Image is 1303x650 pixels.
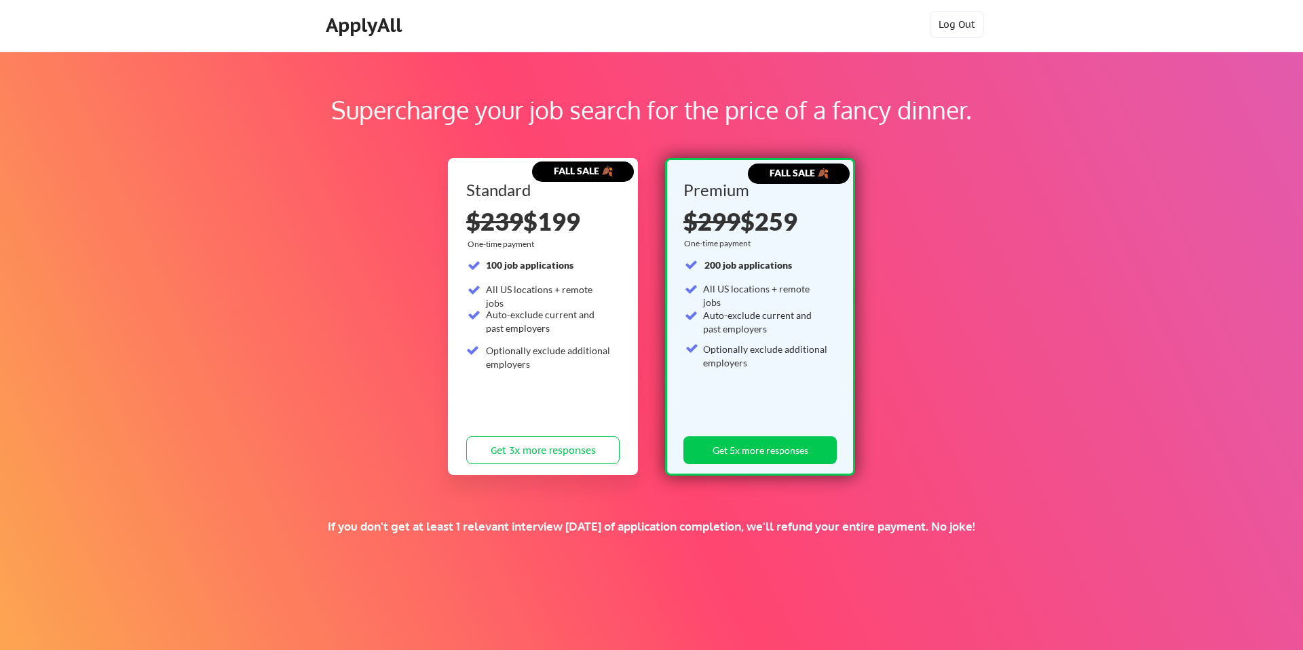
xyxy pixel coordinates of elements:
strong: 100 job applications [486,259,573,271]
div: Standard [466,182,615,198]
div: $259 [683,209,832,233]
div: One-time payment [684,238,755,249]
button: Get 3x more responses [466,436,620,464]
strong: 200 job applications [704,259,792,271]
div: One-time payment [468,239,538,250]
strong: FALL SALE 🍂 [554,165,613,176]
div: Auto-exclude current and past employers [486,308,611,334]
button: Get 5x more responses [683,436,837,464]
div: Auto-exclude current and past employers [703,309,829,335]
div: Supercharge your job search for the price of a fancy dinner. [87,92,1216,128]
button: Log Out [930,11,984,38]
div: $199 [466,209,620,233]
div: All US locations + remote jobs [703,282,829,309]
div: Optionally exclude additional employers [703,343,829,369]
div: If you don't get at least 1 relevant interview [DATE] of application completion, we'll refund you... [235,519,1068,534]
div: Premium [683,182,832,198]
div: Optionally exclude additional employers [486,344,611,370]
div: All US locations + remote jobs [486,283,611,309]
div: ApplyAll [326,14,406,37]
strong: FALL SALE 🍂 [770,167,829,178]
s: $299 [683,206,740,236]
s: $239 [466,206,523,236]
